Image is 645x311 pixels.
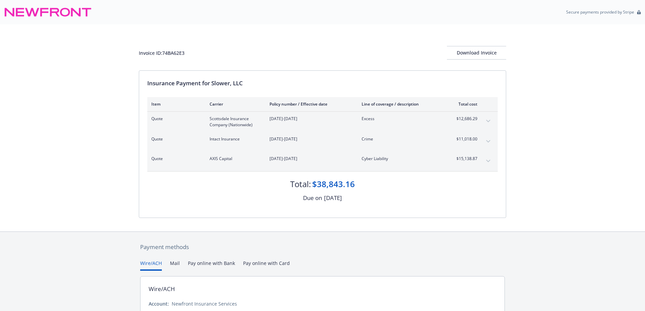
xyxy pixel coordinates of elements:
[447,46,506,59] div: Download Invoice
[172,300,237,307] div: Newfront Insurance Services
[210,101,259,107] div: Carrier
[210,156,259,162] span: AXIS Capital
[210,116,259,128] span: Scottsdale Insurance Company (Nationwide)
[452,136,477,142] span: $11,018.00
[210,136,259,142] span: Intact Insurance
[303,194,322,202] div: Due on
[270,101,351,107] div: Policy number / Effective date
[140,243,505,251] div: Payment methods
[147,79,498,88] div: Insurance Payment for Slower, LLC
[452,156,477,162] span: $15,138.87
[151,101,199,107] div: Item
[452,101,477,107] div: Total cost
[149,300,169,307] div: Account:
[170,260,180,271] button: Mail
[362,116,441,122] span: Excess
[483,156,494,166] button: expand content
[151,136,199,142] span: Quote
[483,116,494,127] button: expand content
[566,9,634,15] p: Secure payments provided by Stripe
[140,260,162,271] button: Wire/ACH
[324,194,342,202] div: [DATE]
[147,112,498,132] div: QuoteScottsdale Insurance Company (Nationwide)[DATE]-[DATE]Excess$12,686.29expand content
[483,136,494,147] button: expand content
[362,156,441,162] span: Cyber Liability
[362,136,441,142] span: Crime
[151,116,199,122] span: Quote
[147,132,498,152] div: QuoteIntact Insurance[DATE]-[DATE]Crime$11,018.00expand content
[149,285,175,293] div: Wire/ACH
[290,178,311,190] div: Total:
[139,49,185,57] div: Invoice ID: 74BA62E3
[270,116,351,122] span: [DATE]-[DATE]
[147,152,498,171] div: QuoteAXIS Capital[DATE]-[DATE]Cyber Liability$15,138.87expand content
[270,136,351,142] span: [DATE]-[DATE]
[151,156,199,162] span: Quote
[188,260,235,271] button: Pay online with Bank
[362,101,441,107] div: Line of coverage / description
[447,46,506,60] button: Download Invoice
[243,260,290,271] button: Pay online with Card
[312,178,355,190] div: $38,843.16
[270,156,351,162] span: [DATE]-[DATE]
[452,116,477,122] span: $12,686.29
